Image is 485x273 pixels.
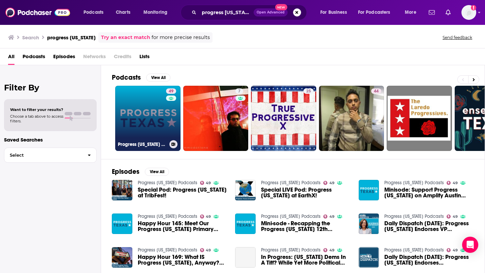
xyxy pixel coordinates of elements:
div: Search podcasts, credits, & more... [187,5,313,20]
span: Monitoring [143,8,167,17]
a: Progress Texas Podcasts [138,213,197,219]
a: 49 [447,214,458,219]
button: View All [145,168,169,176]
span: Want to filter your results? [10,107,63,112]
h2: Filter By [4,83,97,92]
img: Mini-sode - Recapping the Progress Texas 12th Anniversary Party! [235,213,256,234]
a: 49 [323,248,334,252]
span: Choose a tab above to access filters. [10,114,63,123]
a: Progress Texas Podcasts [261,247,321,253]
a: 49 [200,181,211,185]
span: Daily Dispatch [DATE]: Progress [US_STATE] Endorses VP [PERSON_NAME], and More [384,221,474,232]
img: Happy Hour 145: Meet Our Progress Texas Primary Endorsees! [112,213,132,234]
a: 49 [166,88,176,94]
span: Happy Hour 169: What IS Progress [US_STATE], Anyway? Meet The Team! [138,254,227,266]
a: Progress Texas Podcasts [261,180,321,186]
a: Happy Hour 169: What IS Progress Texas, Anyway? Meet The Team! [112,247,132,268]
a: Daily Dispatch 7/24/24: Progress Texas Endorses VP Kamala Harris, and More [359,213,379,234]
span: 49 [206,215,211,218]
span: New [275,4,287,10]
a: 7 [183,86,249,151]
span: 49 [206,182,211,185]
a: 49 [200,214,211,219]
a: 44 [319,86,384,151]
a: EpisodesView All [112,167,169,176]
a: Special LIVE Pod: Progress Texas at EarthX! [261,187,351,198]
button: open menu [139,7,176,18]
span: Mini-sode - Recapping the Progress [US_STATE] 12th Anniversary Party! [261,221,351,232]
span: Special Pod: Progress [US_STATE] at TribFest! [138,187,227,198]
span: Happy Hour 145: Meet Our Progress [US_STATE] Primary Endorsees! [138,221,227,232]
button: Open AdvancedNew [254,8,288,16]
a: In Progress: Texas Dems In A Tiff? While Yet More Political Violence Erupts In Dallas [261,254,351,266]
div: Open Intercom Messenger [462,237,478,253]
span: for more precise results [152,34,210,41]
span: Networks [83,51,106,65]
span: 49 [453,249,458,252]
span: For Business [320,8,347,17]
h2: Episodes [112,167,139,176]
button: open menu [354,7,400,18]
a: All [8,51,14,65]
a: 49 [200,248,211,252]
span: 7 [238,88,240,95]
h3: Search [22,34,39,41]
span: 49 [329,249,334,252]
h3: progress [US_STATE] [47,34,96,41]
span: For Podcasters [358,8,390,17]
span: In Progress: [US_STATE] Dems In A Tiff? While Yet More Political Violence Erupts In [GEOGRAPHIC_D... [261,254,351,266]
span: Special LIVE Pod: Progress [US_STATE] at EarthX! [261,187,351,198]
a: Happy Hour 169: What IS Progress Texas, Anyway? Meet The Team! [138,254,227,266]
button: View All [146,74,170,82]
a: PodcastsView All [112,73,170,82]
a: 44 [371,88,381,94]
a: 7 [235,88,243,94]
a: Minisode: Support Progress Texas on Amplify Austin Day! [359,180,379,200]
span: Credits [114,51,131,65]
span: 49 [206,249,211,252]
img: Daily Dispatch 2/1/24: Progress Texas Endorses Roland Gutierrez for U.S. Senate, and More [359,247,379,268]
button: Show profile menu [461,5,476,20]
a: Progress Texas Podcasts [138,180,197,186]
a: Daily Dispatch 7/24/24: Progress Texas Endorses VP Kamala Harris, and More [384,221,474,232]
span: 25 [306,88,311,95]
a: Progress Texas Podcasts [261,213,321,219]
a: 25 [303,88,314,94]
img: Podchaser - Follow, Share and Rate Podcasts [5,6,70,19]
button: Send feedback [441,35,474,40]
span: 49 [453,182,458,185]
span: Podcasts [23,51,45,65]
a: Special Pod: Progress Texas at TribFest! [138,187,227,198]
a: 49 [323,181,334,185]
button: open menu [400,7,425,18]
span: 49 [329,215,334,218]
a: Lists [139,51,150,65]
span: Open Advanced [257,11,285,14]
a: 25 [251,86,316,151]
a: Show notifications dropdown [426,7,438,18]
a: Progress Texas Podcasts [384,180,444,186]
button: open menu [316,7,355,18]
a: Charts [111,7,134,18]
span: 44 [374,88,379,95]
span: Podcasts [84,8,103,17]
a: Episodes [53,51,75,65]
span: Minisode: Support Progress [US_STATE] on Amplify Austin Day! [384,187,474,198]
a: In Progress: Texas Dems In A Tiff? While Yet More Political Violence Erupts In Dallas [235,247,256,268]
button: Select [4,148,97,163]
span: 49 [453,215,458,218]
img: Special Pod: Progress Texas at TribFest! [112,180,132,200]
input: Search podcasts, credits, & more... [199,7,254,18]
a: Daily Dispatch 2/1/24: Progress Texas Endorses Roland Gutierrez for U.S. Senate, and More [384,254,474,266]
a: Happy Hour 145: Meet Our Progress Texas Primary Endorsees! [138,221,227,232]
a: 49 [323,214,334,219]
img: Special LIVE Pod: Progress Texas at EarthX! [235,180,256,200]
